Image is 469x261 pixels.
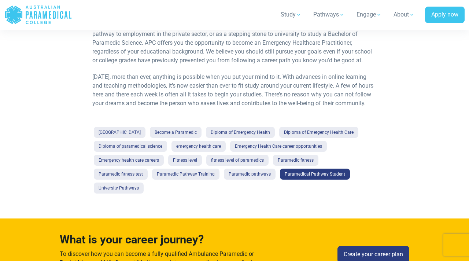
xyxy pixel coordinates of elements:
[94,183,144,194] a: University Pathways
[3,59,16,65] span: Log in
[425,7,465,23] a: Apply now
[224,169,276,180] a: Paramedic pathways
[206,155,269,166] a: fitness level of paramedics
[352,4,386,25] a: Engage
[3,91,30,97] img: Facebook
[279,127,358,138] a: Diploma of Emergency Health Care
[3,83,25,89] img: Google
[280,169,350,180] a: Paramedical Pathway Student
[3,99,21,105] img: Email
[3,71,30,77] span: Sign up now
[60,233,279,247] h4: What is your career journey?
[273,155,318,166] a: Paramedic fitness
[4,3,72,27] a: Australian Paramedical College
[230,141,327,152] a: Emergency Health Care career opportunities
[389,4,419,25] a: About
[94,127,145,138] a: [GEOGRAPHIC_DATA]
[67,99,85,105] img: Apple
[309,4,349,25] a: Pathways
[94,155,164,166] a: Emergency health care careers
[92,21,377,65] p: Our nationally recognised paramedical pathway training programs provide a flexible and affordable...
[276,4,306,25] a: Study
[64,98,129,106] button: Sign up with Apple
[94,169,148,180] a: Paramedic fitness test
[25,83,68,89] span: Sign up with Google
[92,73,377,108] p: [DATE], more than ever, anything is possible when you put your mind to it. With advances in onlin...
[152,169,219,180] a: Paramedic Pathway Training
[3,47,30,53] span: See savings
[3,59,30,65] span: Sign up now
[85,99,126,105] span: Sign up with Apple
[30,91,80,97] span: Sign up with Facebook
[21,213,37,219] img: logo
[206,127,275,138] a: Diploma of Emergency Health
[150,127,202,138] a: Become a Paramedic
[94,141,167,152] a: Diploma of paramedical science
[21,99,61,105] span: Sign up with Email
[171,141,226,152] a: emergency health care
[168,155,202,166] a: Fitness level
